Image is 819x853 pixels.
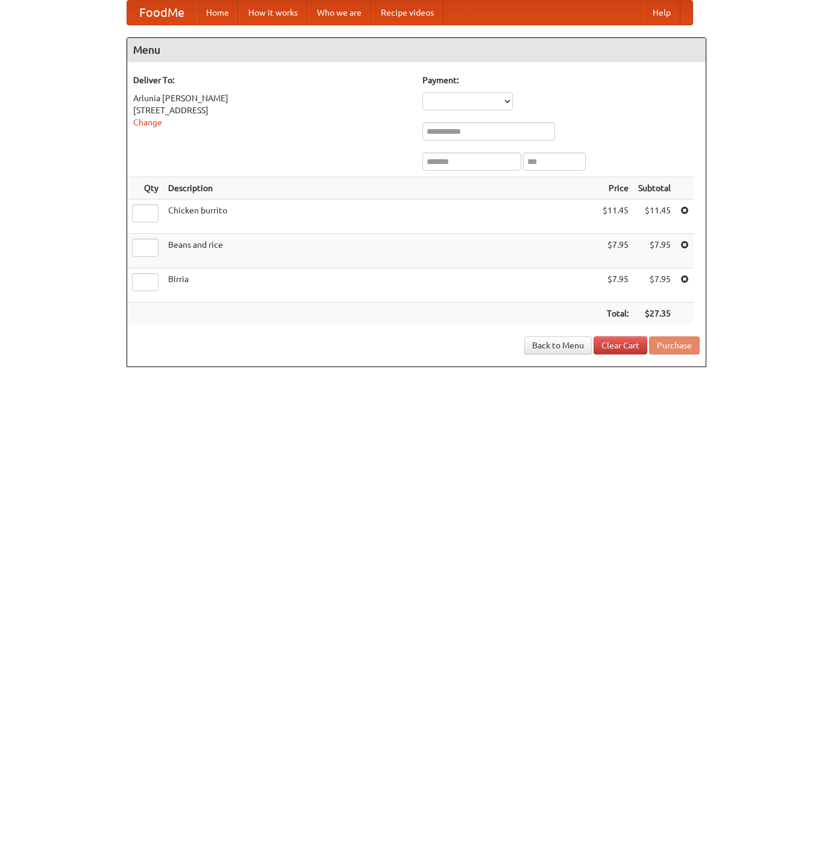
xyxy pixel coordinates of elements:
[163,200,598,234] td: Chicken burrito
[598,200,633,234] td: $11.45
[133,118,162,127] a: Change
[133,74,410,86] h5: Deliver To:
[163,234,598,268] td: Beans and rice
[307,1,371,25] a: Who we are
[133,92,410,104] div: Arlunia [PERSON_NAME]
[594,336,647,354] a: Clear Cart
[643,1,680,25] a: Help
[163,177,598,200] th: Description
[649,336,700,354] button: Purchase
[422,74,700,86] h5: Payment:
[633,268,676,303] td: $7.95
[133,104,410,116] div: [STREET_ADDRESS]
[633,234,676,268] td: $7.95
[127,177,163,200] th: Qty
[127,1,196,25] a: FoodMe
[633,303,676,325] th: $27.35
[598,177,633,200] th: Price
[163,268,598,303] td: Birria
[633,200,676,234] td: $11.45
[524,336,592,354] a: Back to Menu
[239,1,307,25] a: How it works
[371,1,444,25] a: Recipe videos
[633,177,676,200] th: Subtotal
[598,268,633,303] td: $7.95
[127,38,706,62] h4: Menu
[598,303,633,325] th: Total:
[196,1,239,25] a: Home
[598,234,633,268] td: $7.95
